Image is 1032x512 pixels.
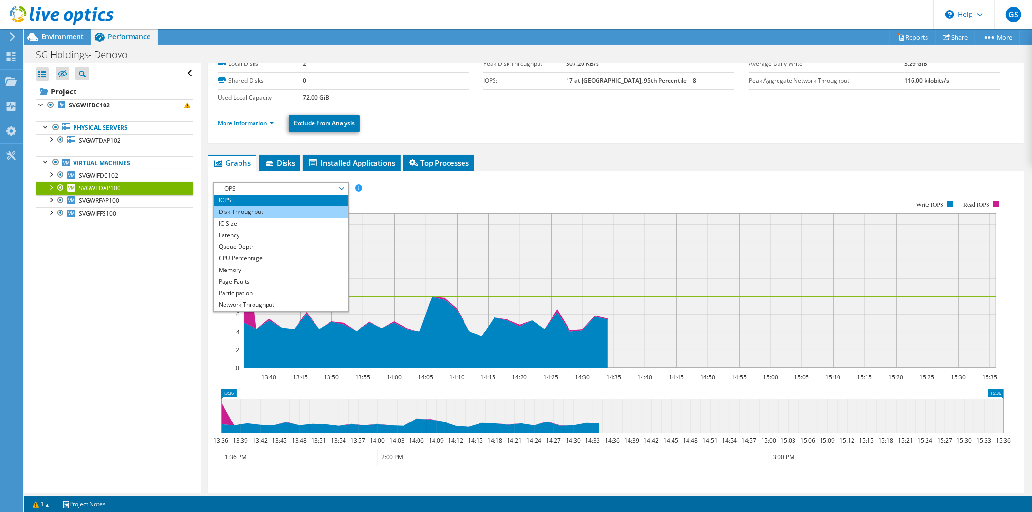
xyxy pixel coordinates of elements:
li: Memory [214,264,348,276]
text: 14:00 [370,437,385,445]
text: 13:42 [253,437,268,445]
text: 14:40 [637,373,652,381]
li: Participation [214,287,348,299]
label: Average Daily Write [749,59,905,69]
span: SVGWIFDC102 [79,171,118,180]
text: 13:55 [355,373,370,381]
span: SVGWIFFS100 [79,210,116,218]
label: Shared Disks [218,76,303,86]
a: SVGWTDAP100 [36,182,193,195]
text: Read IOPS [963,201,989,208]
text: 13:54 [331,437,346,445]
text: 2 [236,346,239,354]
label: Peak Disk Throughput [483,59,567,69]
text: 15:36 [996,437,1011,445]
span: SVGWTDAP100 [79,184,120,192]
text: 13:40 [261,373,276,381]
span: Graphs [213,158,251,167]
text: 13:50 [324,373,339,381]
text: 15:03 [780,437,795,445]
b: 116.00 kilobits/s [905,76,950,85]
li: Latency [214,229,348,241]
text: 15:21 [898,437,913,445]
label: Peak Aggregate Network Throughput [749,76,905,86]
text: 15:05 [794,373,809,381]
a: Project [36,84,193,99]
a: Exclude From Analysis [289,115,360,132]
a: Physical Servers [36,121,193,134]
li: Disk Throughput [214,206,348,218]
text: 15:27 [937,437,952,445]
li: IO Size [214,218,348,229]
text: 14:50 [700,373,715,381]
text: Write IOPS [916,201,943,208]
text: 14:33 [585,437,600,445]
text: 14:36 [605,437,620,445]
a: Project Notes [56,498,112,510]
span: Top Processes [408,158,469,167]
text: 14:25 [543,373,558,381]
svg: \n [945,10,954,19]
text: 14:12 [448,437,463,445]
text: 14:27 [546,437,561,445]
b: 307.20 KB/s [566,60,599,68]
h1: SG Holdings- Denovo [31,49,143,60]
a: SVGWIFDC102 [36,169,193,181]
text: 14:30 [575,373,590,381]
text: 14:10 [449,373,464,381]
text: 14:54 [722,437,737,445]
li: Page Faults [214,276,348,287]
text: 13:48 [292,437,307,445]
text: 13:51 [311,437,326,445]
text: 15:30 [951,373,966,381]
text: 15:15 [857,373,872,381]
text: 14:45 [663,437,678,445]
text: 13:57 [350,437,365,445]
text: 14:30 [566,437,581,445]
span: IOPS [219,183,343,195]
text: 14:18 [487,437,502,445]
a: 1 [26,498,56,510]
text: 14:48 [683,437,698,445]
b: 0 [303,76,306,85]
span: GS [1006,7,1021,22]
text: 0 [236,364,239,372]
text: 15:20 [888,373,903,381]
label: IOPS: [483,76,567,86]
text: 14:06 [409,437,424,445]
text: 14:03 [389,437,404,445]
text: 14:51 [703,437,718,445]
text: 15:24 [917,437,932,445]
text: 15:25 [919,373,934,381]
text: 14:42 [643,437,658,445]
a: Virtual Machines [36,156,193,169]
text: 15:18 [878,437,893,445]
text: 15:35 [982,373,997,381]
b: 2 [303,60,306,68]
text: 13:39 [233,437,248,445]
text: 13:36 [213,437,228,445]
text: 15:12 [839,437,854,445]
span: Disks [264,158,296,167]
text: 14:15 [468,437,483,445]
li: IOPS [214,195,348,206]
text: 15:00 [761,437,776,445]
a: More [975,30,1020,45]
text: 14:09 [429,437,444,445]
text: 14:55 [732,373,747,381]
text: 14:57 [741,437,756,445]
a: SVGWTDAP102 [36,134,193,147]
a: Reports [890,30,936,45]
text: 4 [236,328,239,336]
a: SVGWRFAP100 [36,195,193,207]
text: 13:45 [293,373,308,381]
text: 14:39 [624,437,639,445]
b: 3.29 GiB [905,60,927,68]
text: 15:30 [957,437,972,445]
text: 15:15 [859,437,874,445]
span: Performance [108,32,150,41]
b: 17 at [GEOGRAPHIC_DATA], 95th Percentile = 8 [566,76,696,85]
span: SVGWTDAP102 [79,136,120,145]
b: 72.00 GiB [303,93,329,102]
text: 15:33 [976,437,991,445]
